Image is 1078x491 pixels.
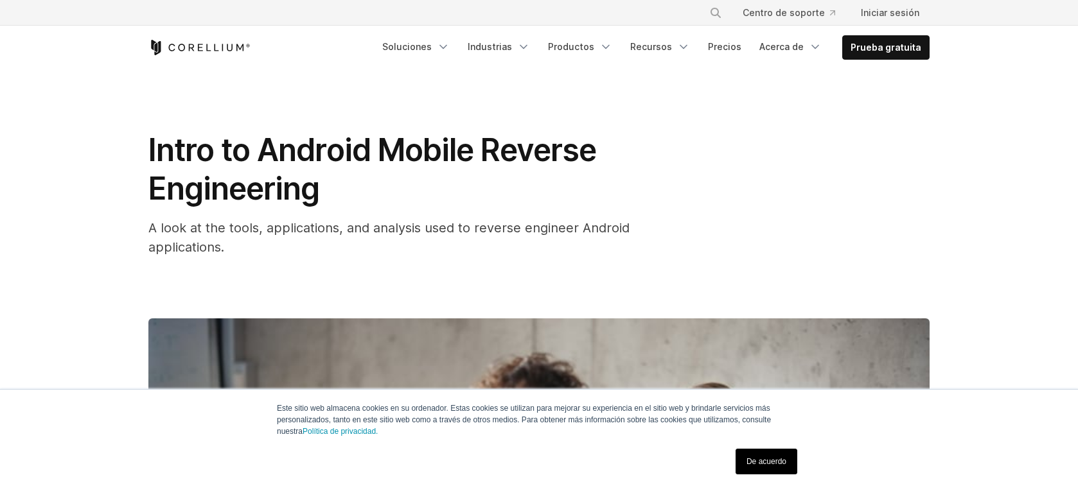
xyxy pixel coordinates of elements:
[148,40,251,55] a: Inicio de Corellium
[630,40,672,53] font: Recursos
[694,1,930,24] div: Menú de navegación
[148,131,596,207] span: Intro to Android Mobile Reverse Engineering
[468,40,512,53] font: Industrias
[700,35,749,58] a: Precios
[704,1,727,24] button: Buscar
[736,449,797,474] a: De acuerdo
[148,220,630,255] span: A look at the tools, applications, and analysis used to reverse engineer Android applications.
[743,6,825,19] font: Centro de soporte
[303,427,378,436] a: Política de privacidad.
[851,1,930,24] a: Iniciar sesión
[843,36,929,59] a: Prueba gratuita
[382,40,432,53] font: Soluciones
[548,40,594,53] font: Productos
[759,40,804,53] font: Acerca de
[277,402,801,437] p: Este sitio web almacena cookies en su ordenador. Estas cookies se utilizan para mejorar su experi...
[375,35,930,60] div: Menú de navegación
